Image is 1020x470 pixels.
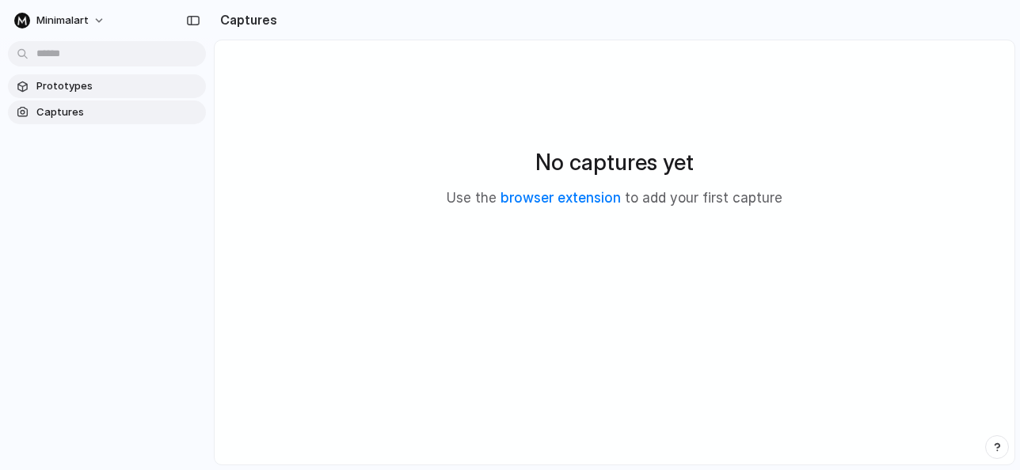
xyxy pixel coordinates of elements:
[8,100,206,124] a: Captures
[8,8,113,33] button: Minimalart
[535,146,694,179] h2: No captures yet
[500,190,621,206] a: browser extension
[36,13,89,28] span: Minimalart
[8,74,206,98] a: Prototypes
[36,104,200,120] span: Captures
[214,10,277,29] h2: Captures
[36,78,200,94] span: Prototypes
[447,188,782,209] p: Use the to add your first capture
